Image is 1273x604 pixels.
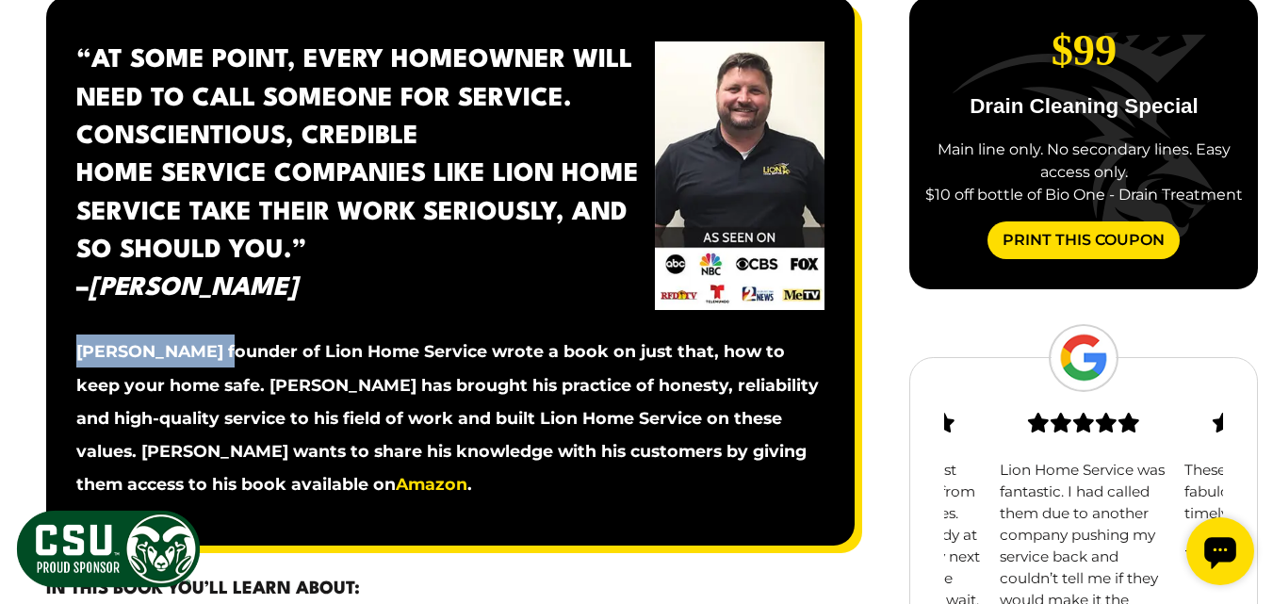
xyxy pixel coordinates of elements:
[89,276,298,301] em: [PERSON_NAME]
[8,8,75,75] div: Open chat widget
[924,96,1243,117] p: Drain Cleaning Special
[396,474,467,494] a: Amazon
[14,508,203,590] img: CSU Sponsor Badge
[76,41,825,307] h2: “At some point, every homeowner will need to call someone for service. Conscientious, credible ho...
[655,41,824,309] img: Bart As Seen On
[1049,324,1118,392] img: Google Logo
[1052,26,1118,74] span: $99
[76,341,819,494] span: [PERSON_NAME] founder of Lion Home Service wrote a book on just that, how to keep your home safe....
[924,139,1243,206] div: Main line only. No secondary lines. Easy access only. $10 off bottle of Bio One - Drain Treatment
[987,221,1180,259] a: Print This Coupon
[46,576,856,602] h3: In this book you’ll learn about:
